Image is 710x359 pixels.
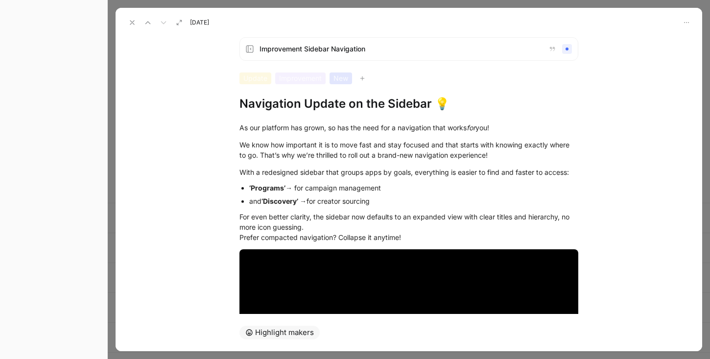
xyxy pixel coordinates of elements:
[190,19,209,26] span: [DATE]
[261,197,307,205] strong: ‘Discovery’ →
[239,212,578,242] div: For even better clarity, the sidebar now defaults to an expanded view with clear titles and hiera...
[467,123,475,132] em: for
[275,72,326,84] div: Improvement
[239,326,320,339] button: Highlight makers
[239,72,578,84] div: UpdateImprovementNew
[239,72,271,84] div: Update
[249,184,285,192] strong: ‘Programs’
[330,72,352,84] div: New
[260,43,541,55] span: Improvement Sidebar Navigation
[239,140,578,160] div: We know how important it is to move fast and stay focused and that starts with knowing exactly wh...
[249,196,578,206] div: and for creator sourcing
[239,122,578,133] div: As our platform has grown, so has the need for a navigation that works you!
[239,96,578,112] h1: Navigation Update on the Sidebar 💡
[239,167,578,177] div: With a redesigned sidebar that groups apps by goals, everything is easier to find and faster to a...
[249,183,578,193] div: → for campaign management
